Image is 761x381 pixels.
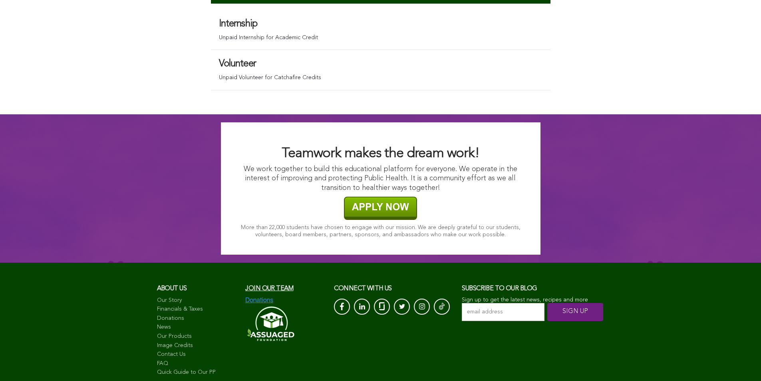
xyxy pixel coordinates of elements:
p: Unpaid Internship for Academic Credit [219,34,542,42]
a: Quick Guide to Our PP [157,369,238,377]
input: SIGN UP [547,303,603,321]
input: email address [462,303,544,321]
img: APPLY NOW [344,197,417,220]
a: Donations [157,315,238,323]
span: CONNECT with us [334,285,392,292]
p: We work together to build this educational platform for everyone. We operate in the interest of i... [237,165,525,193]
h2: Teamwork makes the dream work! [237,146,525,161]
h3: Internship [219,18,542,30]
img: glassdoor_White [379,302,385,310]
img: Tik-Tok-Icon [439,302,445,310]
a: Image Credits [157,342,238,350]
a: Financials & Taxes [157,305,238,313]
a: Our Story [157,297,238,305]
img: Assuaged-Foundation-Logo-White [245,304,295,343]
span: About us [157,285,187,292]
a: FAQ [157,360,238,368]
p: More than 22,000 students have chosen to engage with our mission. We are deeply grateful to our s... [237,224,525,238]
a: News [157,323,238,331]
img: Donations [245,297,273,304]
p: Sign up to get the latest news, recipes and more [462,297,604,303]
p: Unpaid Volunteer for Catchafire Credits [219,74,542,82]
iframe: Chat Widget [721,343,761,381]
a: Join our team [245,285,293,292]
h3: Subscribe to our blog [462,283,604,295]
a: Contact Us [157,351,238,359]
h3: Volunteer [219,58,542,70]
a: Our Products [157,333,238,341]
